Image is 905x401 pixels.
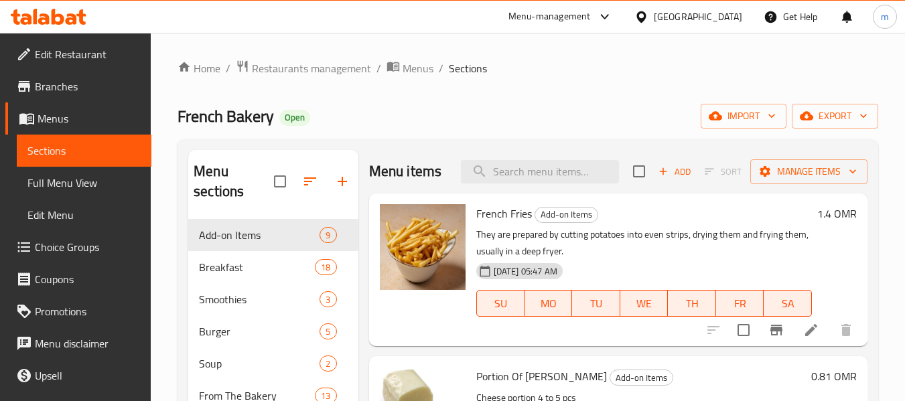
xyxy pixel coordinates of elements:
[792,104,878,129] button: export
[535,207,598,222] span: Add-on Items
[653,161,696,182] span: Add item
[178,60,220,76] a: Home
[194,161,273,202] h2: Menu sections
[188,315,358,347] div: Burger5
[38,110,141,127] span: Menus
[811,367,857,386] h6: 0.81 OMR
[35,46,141,62] span: Edit Restaurant
[525,290,573,317] button: MO
[711,108,776,125] span: import
[721,294,759,313] span: FR
[668,290,716,317] button: TH
[320,323,336,339] div: items
[320,291,336,307] div: items
[5,70,151,102] a: Branches
[610,370,673,386] span: Add-on Items
[320,227,336,243] div: items
[625,157,653,185] span: Select section
[17,167,151,199] a: Full Menu View
[729,316,758,344] span: Select to update
[199,291,320,307] span: Smoothies
[577,294,615,313] span: TU
[488,265,563,278] span: [DATE] 05:47 AM
[5,38,151,70] a: Edit Restaurant
[803,108,867,125] span: export
[610,370,673,386] div: Add-on Items
[530,294,567,313] span: MO
[315,259,336,275] div: items
[320,357,336,370] span: 2
[476,226,812,260] p: They are prepared by cutting potatoes into even strips, drying them and frying them, usually in a...
[199,259,315,275] span: Breakfast
[178,60,878,77] nav: breadcrumb
[750,159,867,184] button: Manage items
[320,355,336,372] div: items
[188,347,358,380] div: Soup2
[830,314,862,346] button: delete
[626,294,663,313] span: WE
[376,60,381,76] li: /
[572,290,620,317] button: TU
[482,294,519,313] span: SU
[654,9,742,24] div: [GEOGRAPHIC_DATA]
[761,163,857,180] span: Manage items
[294,165,326,197] span: Sort sections
[380,204,466,290] img: French Fries
[17,199,151,231] a: Edit Menu
[881,9,889,24] span: m
[35,335,141,351] span: Menu disclaimer
[279,112,310,123] span: Open
[27,143,141,159] span: Sections
[696,161,750,182] span: Select section first
[403,60,433,76] span: Menus
[387,60,433,77] a: Menus
[476,290,525,317] button: SU
[199,323,320,339] span: Burger
[236,60,371,77] a: Restaurants management
[35,303,141,319] span: Promotions
[188,283,358,315] div: Smoothies3
[35,239,141,255] span: Choice Groups
[5,231,151,263] a: Choice Groups
[320,293,336,306] span: 3
[535,207,598,223] div: Add-on Items
[266,167,294,195] span: Select all sections
[5,327,151,359] a: Menu disclaimer
[199,355,320,372] span: Soup
[199,227,320,243] span: Add-on Items
[326,165,358,197] button: Add section
[716,290,764,317] button: FR
[461,160,619,183] input: search
[760,314,792,346] button: Branch-specific-item
[369,161,442,181] h2: Menu items
[476,204,532,224] span: French Fries
[35,271,141,287] span: Coupons
[656,164,693,179] span: Add
[35,368,141,384] span: Upsell
[320,229,336,242] span: 9
[178,101,274,131] span: French Bakery
[279,110,310,126] div: Open
[817,204,857,223] h6: 1.4 OMR
[476,366,607,386] span: Portion Of [PERSON_NAME]
[803,322,819,338] a: Edit menu item
[769,294,807,313] span: SA
[188,251,358,283] div: Breakfast18
[764,290,812,317] button: SA
[673,294,711,313] span: TH
[5,295,151,327] a: Promotions
[35,78,141,94] span: Branches
[316,261,336,274] span: 18
[439,60,443,76] li: /
[17,135,151,167] a: Sections
[5,263,151,295] a: Coupons
[5,102,151,135] a: Menus
[320,325,336,338] span: 5
[449,60,487,76] span: Sections
[252,60,371,76] span: Restaurants management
